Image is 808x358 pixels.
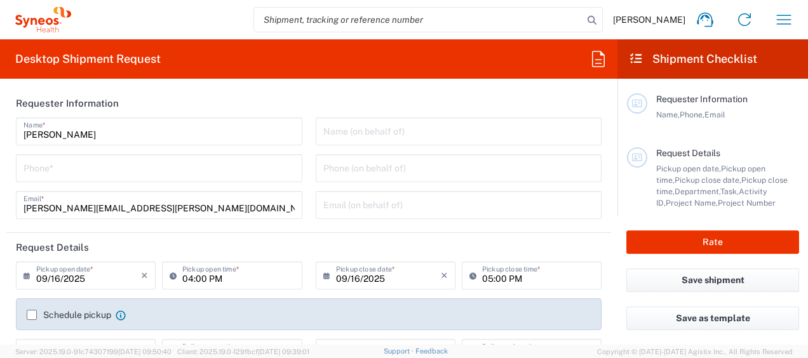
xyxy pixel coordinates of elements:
[118,348,172,355] span: [DATE] 09:50:40
[16,97,119,110] h2: Requester Information
[656,164,721,173] span: Pickup open date,
[704,110,725,119] span: Email
[254,8,583,32] input: Shipment, tracking or reference number
[656,110,680,119] span: Name,
[626,268,799,292] button: Save shipment
[626,307,799,330] button: Save as template
[177,348,309,355] span: Client: 2025.19.0-129fbcf
[675,187,720,196] span: Department,
[384,347,415,355] a: Support
[15,51,161,67] h2: Desktop Shipment Request
[718,198,776,208] span: Project Number
[656,148,720,158] span: Request Details
[415,347,448,355] a: Feedback
[666,198,718,208] span: Project Name,
[16,241,89,254] h2: Request Details
[720,187,739,196] span: Task,
[27,310,111,320] label: Schedule pickup
[656,94,748,104] span: Requester Information
[613,14,685,25] span: [PERSON_NAME]
[626,230,799,254] button: Rate
[258,348,309,355] span: [DATE] 09:39:01
[441,265,448,286] i: ×
[680,110,704,119] span: Phone,
[141,265,148,286] i: ×
[15,348,172,355] span: Server: 2025.19.0-91c74307f99
[675,175,741,185] span: Pickup close date,
[597,346,793,357] span: Copyright © [DATE]-[DATE] Agistix Inc., All Rights Reserved
[629,51,757,67] h2: Shipment Checklist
